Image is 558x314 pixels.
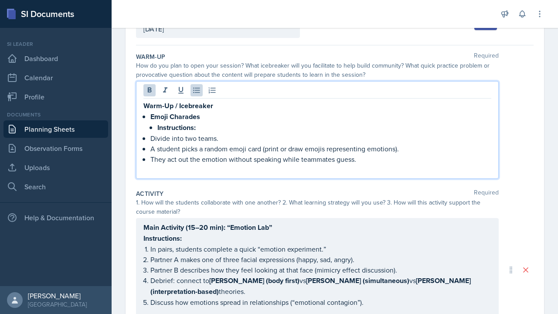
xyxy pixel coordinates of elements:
a: Search [3,178,108,195]
p: Divide into two teams. [150,133,491,143]
p: Partner B describes how they feel looking at that face (mimicry effect discussion). [150,265,491,275]
label: Activity [136,189,164,198]
p: They act out the emotion without speaking while teammates guess. [150,154,491,164]
strong: Main Activity (15–20 min): “Emotion Lab” [143,222,272,232]
div: Si leader [3,40,108,48]
a: Calendar [3,69,108,86]
strong: Warm-Up / Icebreaker [143,101,213,111]
strong: [PERSON_NAME] (body first) [209,276,299,286]
span: Required [474,189,499,198]
div: [GEOGRAPHIC_DATA] [28,300,87,309]
span: Required [474,52,499,61]
p: Partner A makes one of three facial expressions (happy, sad, angry). [150,254,491,265]
div: Documents [3,111,108,119]
strong: Instructions: [143,233,182,243]
strong: [PERSON_NAME] (simultaneous) [306,276,409,286]
label: Warm-Up [136,52,165,61]
div: [PERSON_NAME] [28,291,87,300]
a: Planning Sheets [3,120,108,138]
strong: Emoji Charades [150,112,200,122]
a: Uploads [3,159,108,176]
a: Observation Forms [3,140,108,157]
div: Help & Documentation [3,209,108,226]
p: Discuss how emotions spread in relationships (“emotional contagion”). [150,297,491,307]
p: In pairs, students complete a quick “emotion experiment.” [150,244,491,254]
div: How do you plan to open your session? What icebreaker will you facilitate to help build community... [136,61,499,79]
a: Profile [3,88,108,106]
strong: Instructions: [157,123,196,133]
a: Dashboard [3,50,108,67]
p: A student picks a random emoji card (print or draw emojis representing emotions). [150,143,491,154]
p: Debrief: connect to vs vs theories. [150,275,491,297]
div: 1. How will the students collaborate with one another? 2. What learning strategy will you use? 3.... [136,198,499,216]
